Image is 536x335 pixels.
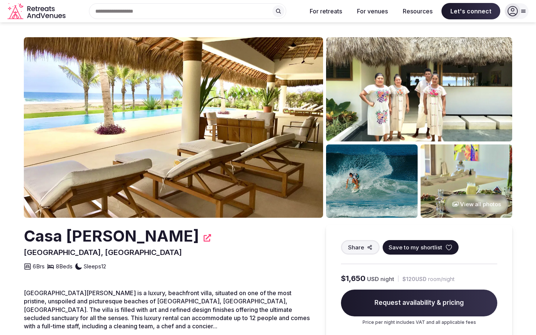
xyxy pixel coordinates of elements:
[445,194,508,214] button: View all photos
[380,275,394,283] span: night
[348,243,364,251] span: Share
[341,290,497,316] span: Request availability & pricing
[341,319,497,326] p: Price per night includes VAT and all applicable fees
[341,273,366,284] span: $1,650
[441,3,500,19] span: Let's connect
[341,240,380,255] button: Share
[24,248,182,257] span: [GEOGRAPHIC_DATA], [GEOGRAPHIC_DATA]
[304,3,348,19] button: For retreats
[24,225,199,247] h2: Casa [PERSON_NAME]
[402,275,427,283] span: $120 USD
[33,262,45,270] span: 6 Brs
[326,37,512,141] img: Venue gallery photo
[24,37,323,218] img: Venue cover photo
[383,240,459,255] button: Save to my shortlist
[7,3,67,20] a: Visit the homepage
[397,3,438,19] button: Resources
[389,243,442,251] span: Save to my shortlist
[367,275,379,283] span: USD
[351,3,394,19] button: For venues
[24,289,310,330] span: [GEOGRAPHIC_DATA][PERSON_NAME] is a luxury, beachfront villa, situated on one of the most pristin...
[7,3,67,20] svg: Retreats and Venues company logo
[421,144,512,218] img: Venue gallery photo
[84,262,106,270] span: Sleeps 12
[56,262,73,270] span: 8 Beds
[397,275,399,283] div: |
[428,275,454,283] span: room/night
[326,144,418,218] img: Venue gallery photo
